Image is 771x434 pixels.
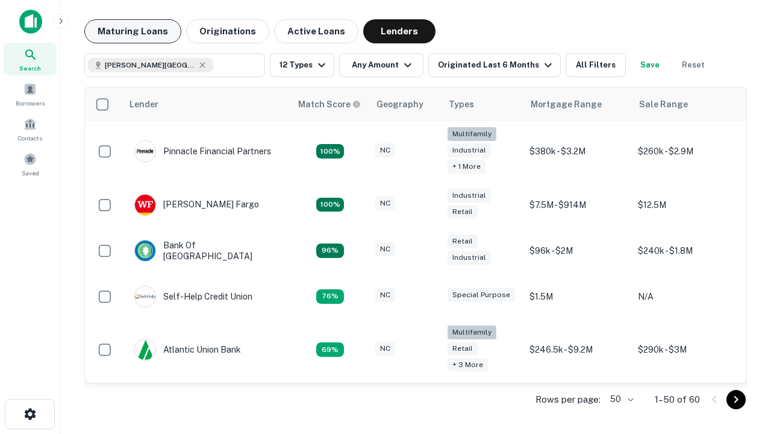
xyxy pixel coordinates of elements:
[448,127,496,141] div: Multifamily
[134,339,241,360] div: Atlantic Union Bank
[84,19,181,43] button: Maturing Loans
[375,242,395,256] div: NC
[632,87,740,121] th: Sale Range
[523,274,632,319] td: $1.5M
[134,140,271,162] div: Pinnacle Financial Partners
[523,228,632,274] td: $96k - $2M
[375,197,395,210] div: NC
[523,182,632,228] td: $7.5M - $914M
[523,87,632,121] th: Mortgage Range
[448,325,496,339] div: Multifamily
[376,97,423,112] div: Geography
[316,198,344,212] div: Matching Properties: 15, hasApolloMatch: undefined
[531,97,602,112] div: Mortgage Range
[448,342,478,356] div: Retail
[186,19,269,43] button: Originations
[298,98,358,111] h6: Match Score
[631,53,669,77] button: Save your search to get updates of matches that match your search criteria.
[442,87,523,121] th: Types
[316,144,344,159] div: Matching Properties: 26, hasApolloMatch: undefined
[270,53,334,77] button: 12 Types
[363,19,435,43] button: Lenders
[448,234,478,248] div: Retail
[16,98,45,108] span: Borrowers
[674,53,713,77] button: Reset
[274,19,358,43] button: Active Loans
[316,244,344,258] div: Matching Properties: 14, hasApolloMatch: undefined
[448,288,515,302] div: Special Purpose
[448,160,485,174] div: + 1 more
[4,148,57,180] a: Saved
[369,87,442,121] th: Geography
[448,205,478,219] div: Retail
[726,390,746,409] button: Go to next page
[134,286,252,307] div: Self-help Credit Union
[449,97,474,112] div: Types
[632,228,740,274] td: $240k - $1.8M
[448,251,491,265] div: Industrial
[134,240,279,262] div: Bank Of [GEOGRAPHIC_DATA]
[18,133,42,143] span: Contacts
[448,189,491,203] div: Industrial
[4,113,57,145] a: Contacts
[291,87,369,121] th: Capitalize uses an advanced AI algorithm to match your search with the best lender. The match sco...
[632,182,740,228] td: $12.5M
[711,299,771,357] iframe: Chat Widget
[135,286,155,307] img: picture
[655,392,700,407] p: 1–50 of 60
[135,241,155,261] img: picture
[523,319,632,380] td: $246.5k - $9.2M
[135,141,155,162] img: picture
[566,53,626,77] button: All Filters
[298,98,361,111] div: Capitalize uses an advanced AI algorithm to match your search with the best lender. The match sco...
[438,58,555,72] div: Originated Last 6 Months
[605,391,635,408] div: 50
[339,53,423,77] button: Any Amount
[632,319,740,380] td: $290k - $3M
[316,289,344,304] div: Matching Properties: 11, hasApolloMatch: undefined
[4,43,57,75] a: Search
[316,342,344,357] div: Matching Properties: 10, hasApolloMatch: undefined
[523,121,632,182] td: $380k - $3.2M
[632,274,740,319] td: N/A
[639,97,688,112] div: Sale Range
[130,97,158,112] div: Lender
[4,78,57,110] a: Borrowers
[375,143,395,157] div: NC
[428,53,561,77] button: Originated Last 6 Months
[632,121,740,182] td: $260k - $2.9M
[375,342,395,356] div: NC
[448,358,488,372] div: + 3 more
[19,10,42,34] img: capitalize-icon.png
[105,60,195,71] span: [PERSON_NAME][GEOGRAPHIC_DATA], [GEOGRAPHIC_DATA]
[375,288,395,302] div: NC
[135,339,155,360] img: picture
[135,195,155,215] img: picture
[22,168,39,178] span: Saved
[448,143,491,157] div: Industrial
[122,87,291,121] th: Lender
[535,392,601,407] p: Rows per page:
[134,194,259,216] div: [PERSON_NAME] Fargo
[19,63,41,73] span: Search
